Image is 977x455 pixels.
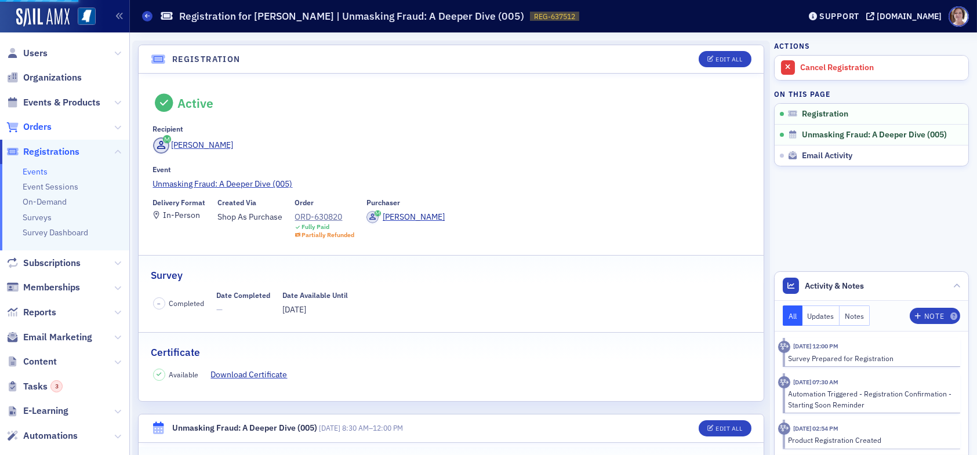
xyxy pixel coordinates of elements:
[177,96,213,111] div: Active
[716,56,742,63] div: Edit All
[302,231,354,239] div: Partially Refunded
[16,8,70,27] img: SailAMX
[802,305,840,326] button: Updates
[218,211,283,223] span: Shop As Purchase
[789,388,953,410] div: Automation Triggered - Registration Confirmation - Starting Soon Reminder
[800,63,963,73] div: Cancel Registration
[23,71,82,84] span: Organizations
[179,9,524,23] h1: Registration for [PERSON_NAME] | Unmasking Fraud: A Deeper Dive (005)
[6,145,79,158] a: Registrations
[877,11,942,21] div: [DOMAIN_NAME]
[23,380,63,393] span: Tasks
[153,178,750,190] a: Unmasking Fraud: A Deeper Dive (005)
[217,291,271,300] div: Date Completed
[171,139,233,151] div: [PERSON_NAME]
[151,345,200,360] h2: Certificate
[283,304,307,315] span: [DATE]
[23,306,56,319] span: Reports
[910,308,960,324] button: Note
[6,380,63,393] a: Tasks3
[23,429,78,442] span: Automations
[342,423,369,432] time: 8:30 AM
[6,355,57,368] a: Content
[23,405,68,417] span: E-Learning
[793,378,838,386] time: 6/19/2025 07:30 AM
[23,212,52,223] a: Surveys
[23,196,67,207] a: On-Demand
[23,227,88,238] a: Survey Dashboard
[23,166,48,177] a: Events
[302,223,329,231] div: Fully Paid
[699,420,751,436] button: Edit All
[716,425,742,432] div: Edit All
[23,96,100,109] span: Events & Products
[774,89,969,99] h4: On this page
[789,353,953,363] div: Survey Prepared for Registration
[6,306,56,319] a: Reports
[211,369,296,381] a: Download Certificate
[169,298,205,308] span: Completed
[366,198,400,207] div: Purchaser
[217,304,271,316] span: —
[6,405,68,417] a: E-Learning
[6,429,78,442] a: Automations
[383,211,445,223] div: [PERSON_NAME]
[153,125,184,133] div: Recipient
[774,41,810,51] h4: Actions
[23,145,79,158] span: Registrations
[699,51,751,67] button: Edit All
[23,181,78,192] a: Event Sessions
[50,380,63,392] div: 3
[153,137,234,154] a: [PERSON_NAME]
[366,211,445,223] a: [PERSON_NAME]
[802,130,947,140] span: Unmasking Fraud: A Deeper Dive (005)
[70,8,96,27] a: View Homepage
[802,151,852,161] span: Email Activity
[778,341,790,353] div: Activity
[924,313,944,319] div: Note
[319,423,403,432] span: –
[802,109,848,119] span: Registration
[172,422,317,434] div: Unmasking Fraud: A Deeper Dive (005)
[6,331,92,344] a: Email Marketing
[23,121,52,133] span: Orders
[819,11,859,21] div: Support
[151,268,183,283] h2: Survey
[295,198,314,207] div: Order
[534,12,575,21] span: REG-637512
[6,257,81,270] a: Subscriptions
[319,423,340,432] span: [DATE]
[23,355,57,368] span: Content
[805,280,865,292] span: Activity & Notes
[6,71,82,84] a: Organizations
[6,96,100,109] a: Events & Products
[793,342,838,350] time: 6/19/2025 12:00 PM
[6,281,80,294] a: Memberships
[157,300,161,308] span: –
[778,376,790,388] div: Activity
[218,198,257,207] div: Created Via
[840,305,870,326] button: Notes
[793,424,838,432] time: 5/13/2025 02:54 PM
[6,47,48,60] a: Users
[169,369,199,380] span: Available
[783,305,802,326] button: All
[23,281,80,294] span: Memberships
[172,53,241,65] h4: Registration
[153,165,172,174] div: Event
[949,6,969,27] span: Profile
[163,212,200,219] div: In-Person
[283,291,348,300] div: Date Available Until
[775,56,968,80] a: Cancel Registration
[6,121,52,133] a: Orders
[23,47,48,60] span: Users
[789,435,953,445] div: Product Registration Created
[866,12,946,20] button: [DOMAIN_NAME]
[295,211,355,223] a: ORD-630820
[23,331,92,344] span: Email Marketing
[23,257,81,270] span: Subscriptions
[78,8,96,26] img: SailAMX
[778,423,790,435] div: Activity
